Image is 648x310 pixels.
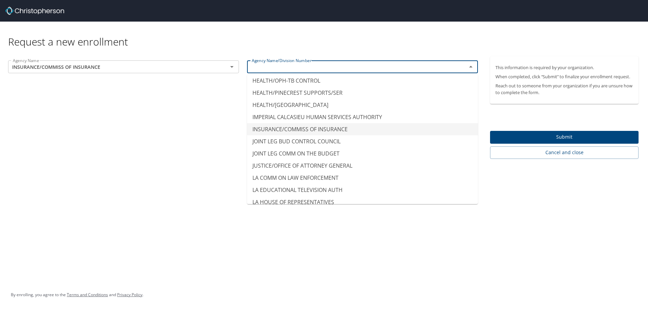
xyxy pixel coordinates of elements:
img: cbt logo [5,7,64,15]
button: Cancel and close [490,146,639,159]
a: Terms and Conditions [67,292,108,298]
li: JUSTICE/OFFICE OF ATTORNEY GENERAL [247,160,478,172]
li: HEALTH/[GEOGRAPHIC_DATA] [247,99,478,111]
p: This information is required by your organization. [495,64,633,71]
li: LA EDUCATIONAL TELEVISION AUTH [247,184,478,196]
li: HEALTH/OPH-TB CONTROL [247,75,478,87]
a: Privacy Policy [117,292,142,298]
li: IMPERIAL CALCASIEU HUMAN SERVICES AUTHORITY [247,111,478,123]
li: LA HOUSE OF REPRESENTATIVES [247,196,478,208]
li: INSURANCE/COMMISS OF INSURANCE [247,123,478,135]
p: Reach out to someone from your organization if you are unsure how to complete the form. [495,83,633,95]
div: By enrolling, you agree to the and . [11,286,143,303]
p: When completed, click “Submit” to finalize your enrollment request. [495,74,633,80]
li: LA COMM ON LAW ENFORCEMENT [247,172,478,184]
li: JOINT LEG COMM ON THE BUDGET [247,147,478,160]
span: Cancel and close [495,148,633,157]
span: Submit [495,133,633,141]
button: Close [466,62,476,72]
button: Submit [490,131,639,144]
div: Request a new enrollment [8,22,644,48]
li: JOINT LEG BUD CONTROL COUNCIL [247,135,478,147]
button: Open [227,62,237,72]
li: HEALTH/PINECREST SUPPORTS/SER [247,87,478,99]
